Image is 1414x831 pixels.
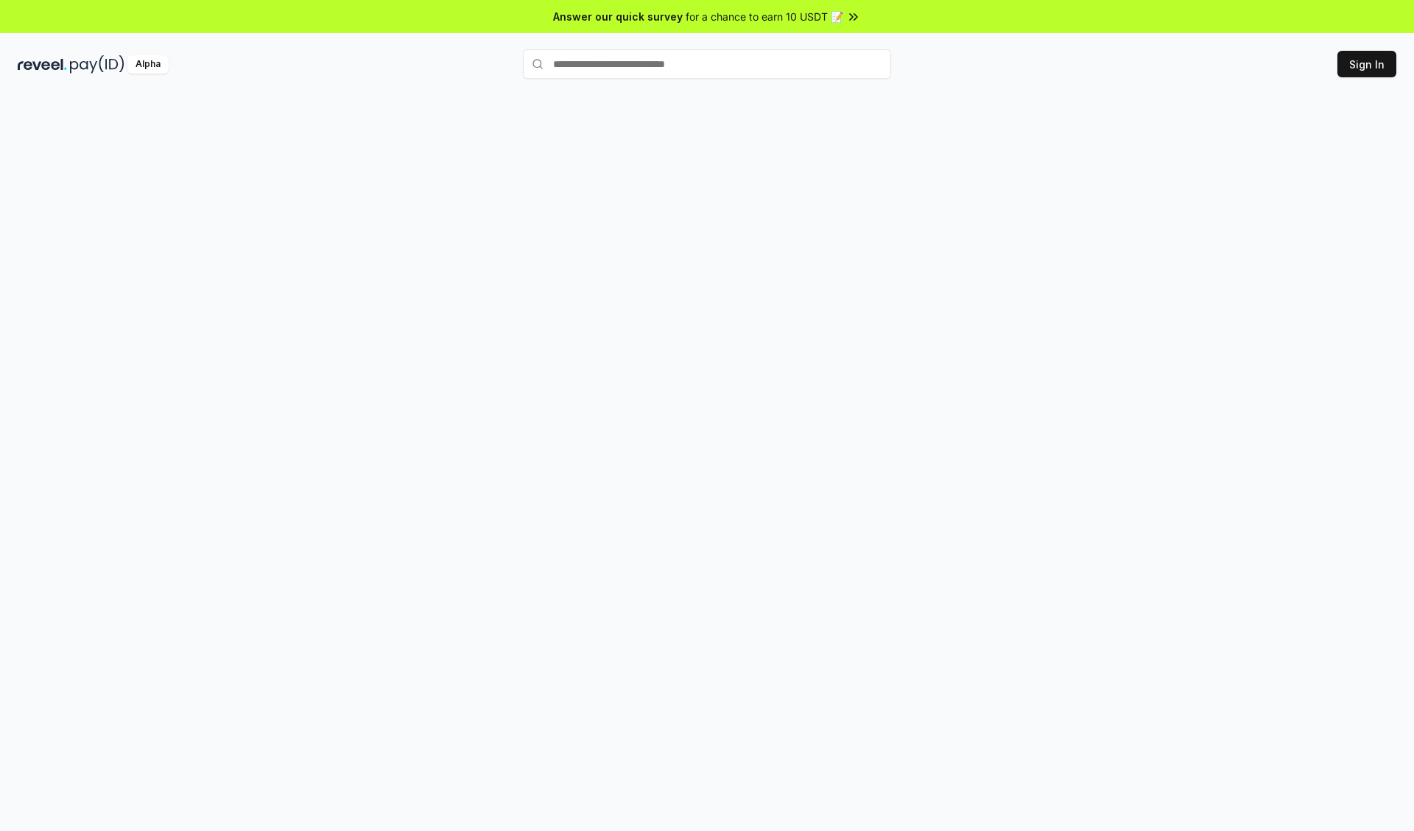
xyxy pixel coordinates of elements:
button: Sign In [1337,51,1396,77]
div: Alpha [127,55,169,74]
img: reveel_dark [18,55,67,74]
span: Answer our quick survey [553,9,683,24]
span: for a chance to earn 10 USDT 📝 [686,9,843,24]
img: pay_id [70,55,124,74]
